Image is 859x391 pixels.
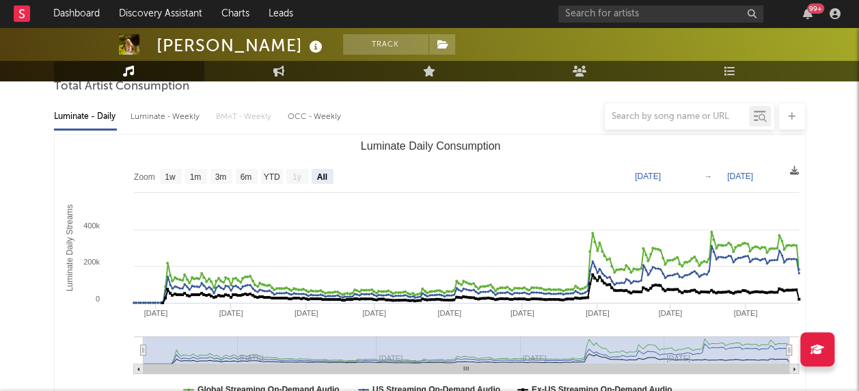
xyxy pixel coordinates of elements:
[134,172,155,182] text: Zoom
[658,309,682,317] text: [DATE]
[95,295,99,303] text: 0
[294,309,318,317] text: [DATE]
[316,172,327,182] text: All
[263,172,279,182] text: YTD
[558,5,763,23] input: Search for artists
[165,172,176,182] text: 1w
[704,172,712,181] text: →
[343,34,428,55] button: Track
[219,309,243,317] text: [DATE]
[83,221,100,230] text: 400k
[64,204,74,291] text: Luminate Daily Streams
[215,172,226,182] text: 3m
[54,79,189,95] span: Total Artist Consumption
[733,309,757,317] text: [DATE]
[803,8,813,19] button: 99+
[727,172,753,181] text: [DATE]
[510,309,534,317] text: [DATE]
[585,309,609,317] text: [DATE]
[437,309,461,317] text: [DATE]
[156,34,326,57] div: [PERSON_NAME]
[635,172,661,181] text: [DATE]
[240,172,251,182] text: 6m
[360,140,500,152] text: Luminate Daily Consumption
[83,258,100,266] text: 200k
[807,3,824,14] div: 99 +
[362,309,386,317] text: [DATE]
[605,111,749,122] input: Search by song name or URL
[189,172,201,182] text: 1m
[292,172,301,182] text: 1y
[144,309,167,317] text: [DATE]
